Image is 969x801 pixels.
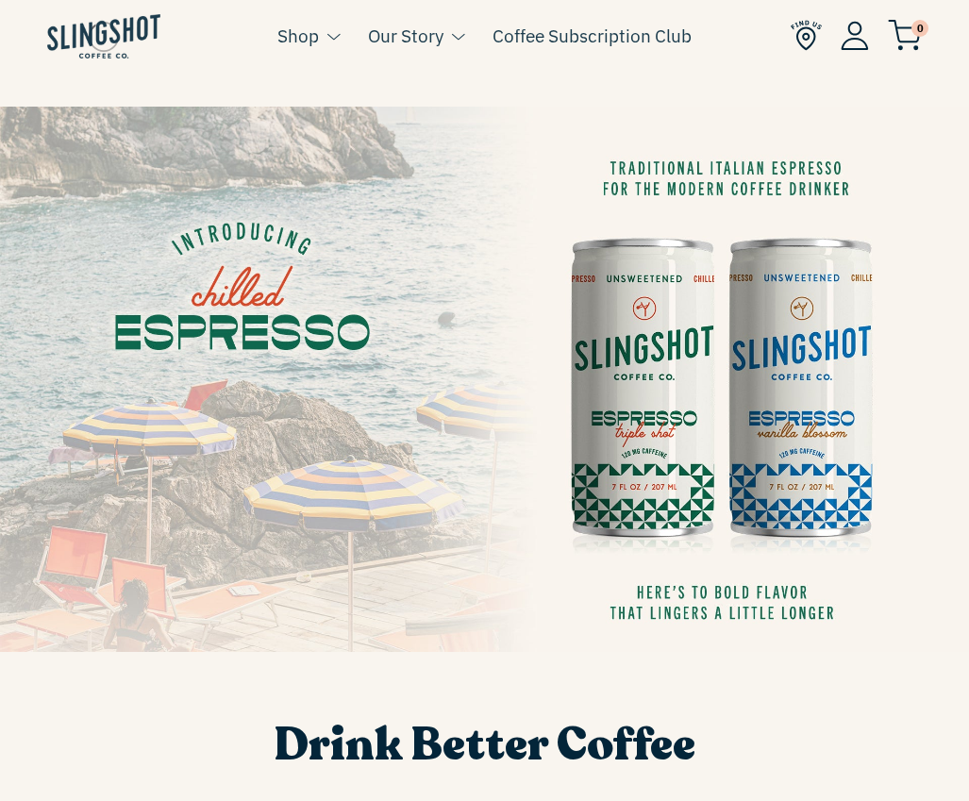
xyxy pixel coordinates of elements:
[888,20,922,51] img: cart
[911,20,928,37] span: 0
[277,22,319,50] a: Shop
[493,22,692,50] a: Coffee Subscription Club
[888,25,922,47] a: 0
[841,21,869,50] img: Account
[791,20,822,51] img: Find Us
[368,22,443,50] a: Our Story
[274,714,695,776] span: Drink Better Coffee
